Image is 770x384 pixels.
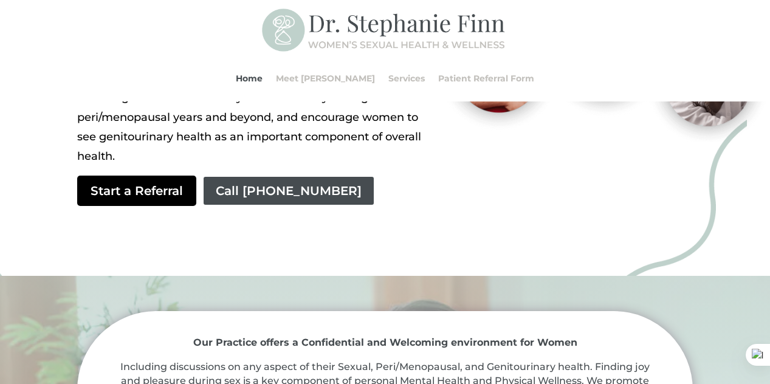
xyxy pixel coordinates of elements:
[202,176,375,206] a: Call [PHONE_NUMBER]
[77,176,196,206] a: Start a Referral
[438,55,534,101] a: Patient Referral Form
[193,337,577,348] strong: Our Practice offers a Confidential and Welcoming environment for Women
[276,55,375,101] a: Meet [PERSON_NAME]
[388,55,425,101] a: Services
[236,55,263,101] a: Home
